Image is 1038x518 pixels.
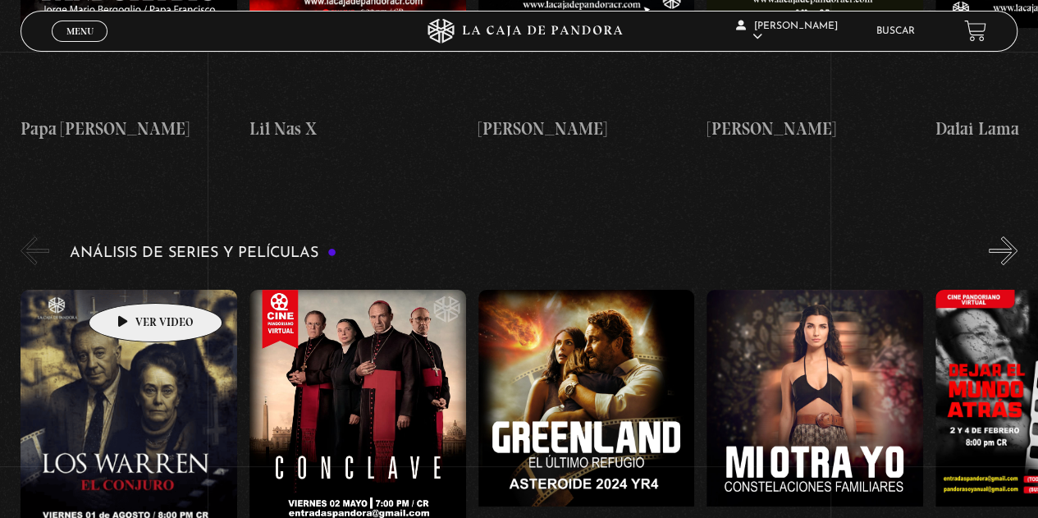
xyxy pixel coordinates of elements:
span: Cerrar [61,39,99,51]
h4: Lil Nas X [249,116,466,142]
h4: [PERSON_NAME] [478,116,695,142]
h3: Análisis de series y películas [70,245,336,261]
a: View your shopping cart [964,20,986,42]
h4: [PERSON_NAME] [706,116,923,142]
h4: Papa [PERSON_NAME] [21,116,237,142]
span: Menu [66,26,94,36]
a: Buscar [876,26,915,36]
span: [PERSON_NAME] [736,21,838,42]
button: Next [989,236,1017,265]
button: Previous [21,236,49,265]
